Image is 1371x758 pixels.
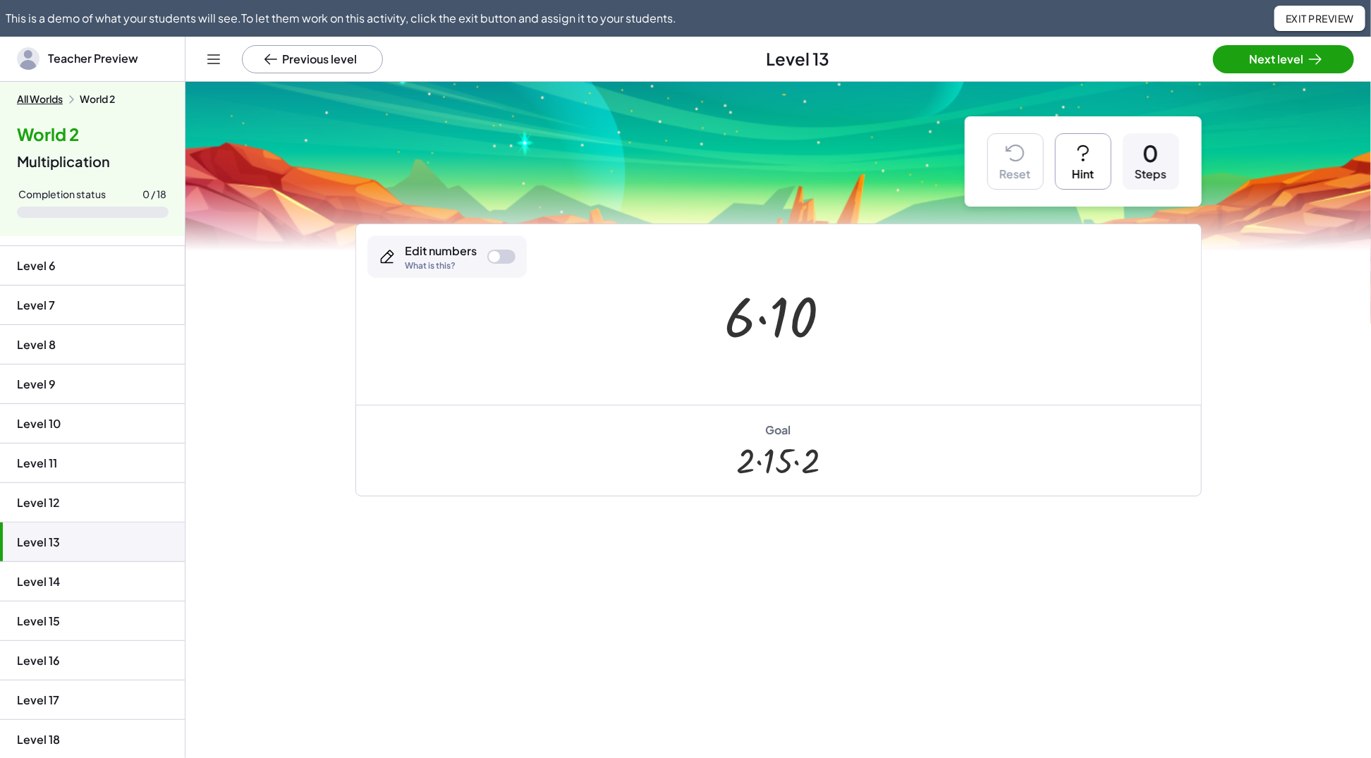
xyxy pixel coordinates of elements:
div: What is this? [406,262,477,270]
div: Multiplication [17,152,168,171]
div: Level 13 [17,534,60,551]
div: Level 10 [17,415,61,432]
div: Steps [1135,166,1166,182]
div: World 2 [80,93,115,106]
div: Level 8 [17,336,56,353]
div: Edit numbers [406,243,477,259]
div: Level 9 [17,376,56,393]
button: Reset [987,133,1044,190]
div: Goal [766,422,791,438]
div: Level 14 [17,573,60,590]
div: Level 12 [17,494,60,511]
div: Completion status [18,188,106,201]
div: Level 6 [17,257,56,274]
div: 0 / 18 [142,188,166,201]
button: All Worlds [17,93,63,106]
button: Next level [1213,45,1354,73]
div: Level 18 [17,731,60,748]
h4: World 2 [17,123,168,147]
div: 0 [1142,142,1159,164]
button: Hint [1055,133,1111,190]
span: Teacher Preview [48,50,168,67]
div: Level 17 [17,692,59,709]
div: Level 7 [17,297,55,314]
button: Exit Preview [1274,6,1365,31]
span: Level 13 [767,47,830,71]
button: Previous level [242,45,383,73]
div: Level 16 [17,652,60,669]
div: Level 11 [17,455,57,472]
span: Exit Preview [1286,12,1354,25]
div: Level 15 [17,613,60,630]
